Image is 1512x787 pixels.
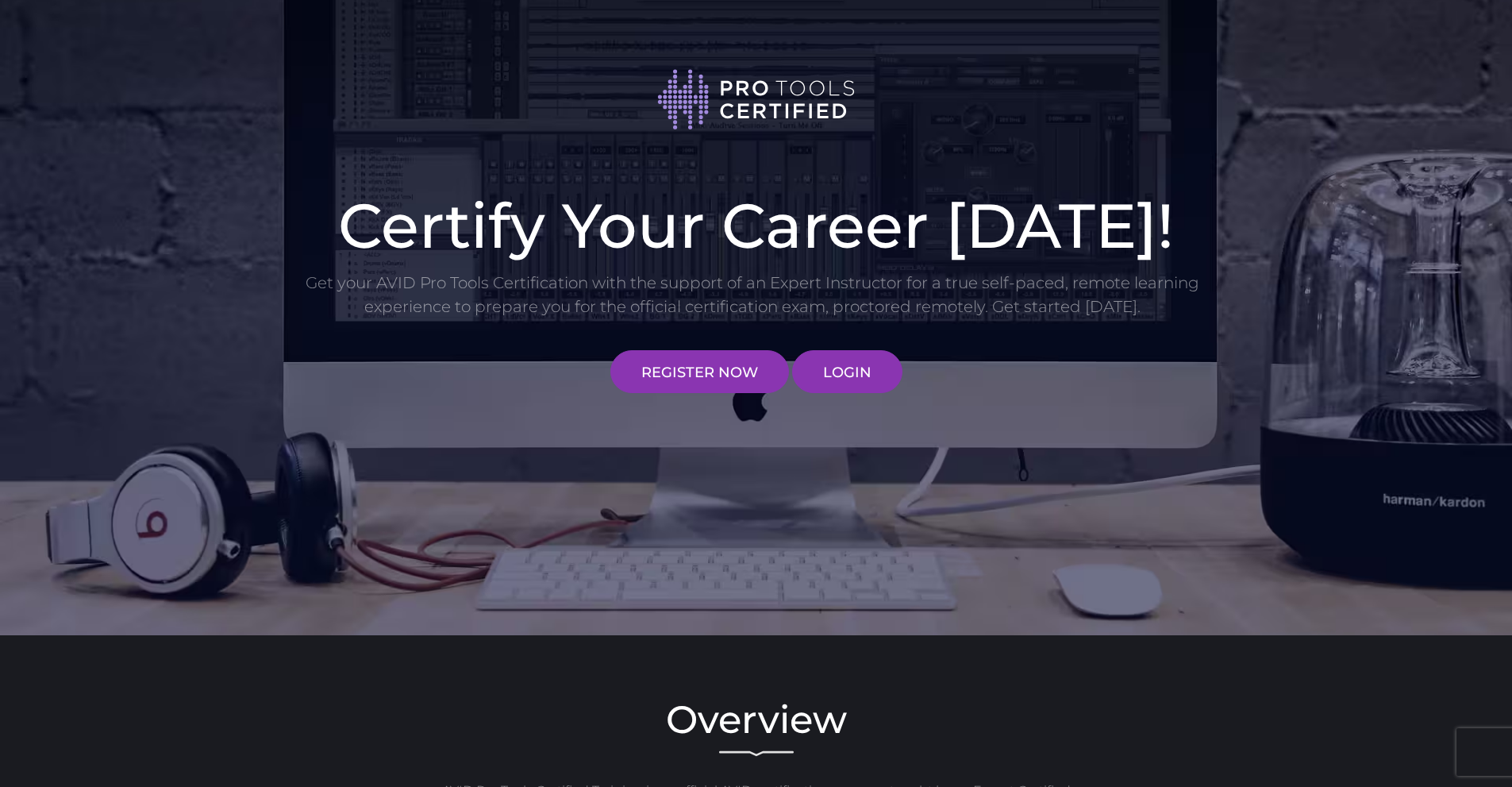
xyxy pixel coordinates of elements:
[719,750,794,757] img: decorative line
[304,195,1209,257] h1: Certify Your Career [DATE]!
[610,350,789,393] a: REGISTER NOW
[657,68,856,132] img: Pro Tools Certified logo
[304,271,1201,318] p: Get your AVID Pro Tools Certification with the support of an Expert Instructor for a true self-pa...
[792,350,902,393] a: LOGIN
[304,700,1209,739] h2: Overview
